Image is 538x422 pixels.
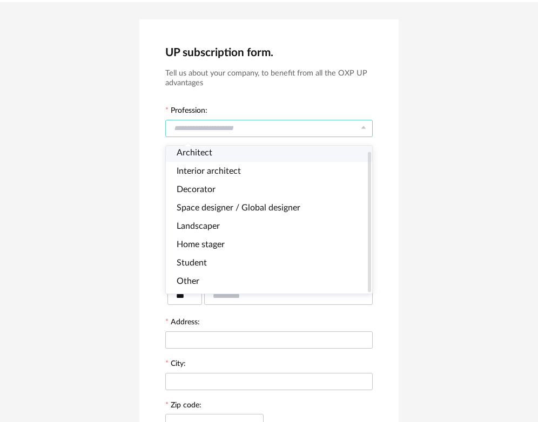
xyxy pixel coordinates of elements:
[177,185,216,194] span: Decorator
[177,222,220,230] span: Landscaper
[165,107,207,117] label: Profession:
[165,318,200,328] label: Address:
[165,69,373,89] h3: Tell us about your company, to benefit from all the OXP UP advantages
[177,277,199,285] span: Other
[177,167,241,175] span: Interior architect
[177,240,225,249] span: Home stager
[177,148,212,157] span: Architect
[165,45,373,60] h2: UP subscription form.
[177,203,300,212] span: Space designer / Global designer
[177,258,207,267] span: Student
[165,401,201,411] label: Zip code:
[165,360,186,370] label: City:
